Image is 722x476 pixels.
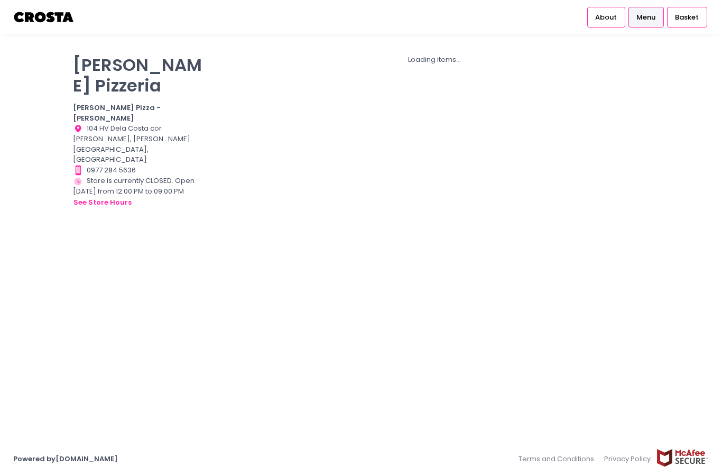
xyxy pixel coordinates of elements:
[628,7,664,27] a: Menu
[73,123,207,165] div: 104 HV Dela Costa cor [PERSON_NAME], [PERSON_NAME][GEOGRAPHIC_DATA], [GEOGRAPHIC_DATA]
[587,7,625,27] a: About
[675,12,699,23] span: Basket
[220,54,649,65] div: Loading items...
[13,454,118,464] a: Powered by[DOMAIN_NAME]
[73,165,207,176] div: 0977 284 5636
[73,176,207,208] div: Store is currently CLOSED. Open [DATE] from 12:00 PM to 09:00 PM
[656,448,709,467] img: mcafee-secure
[73,103,161,123] b: [PERSON_NAME] Pizza - [PERSON_NAME]
[73,197,132,208] button: see store hours
[519,448,599,469] a: Terms and Conditions
[599,448,656,469] a: Privacy Policy
[595,12,617,23] span: About
[73,54,207,96] p: [PERSON_NAME] Pizzeria
[13,8,75,26] img: logo
[636,12,655,23] span: Menu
